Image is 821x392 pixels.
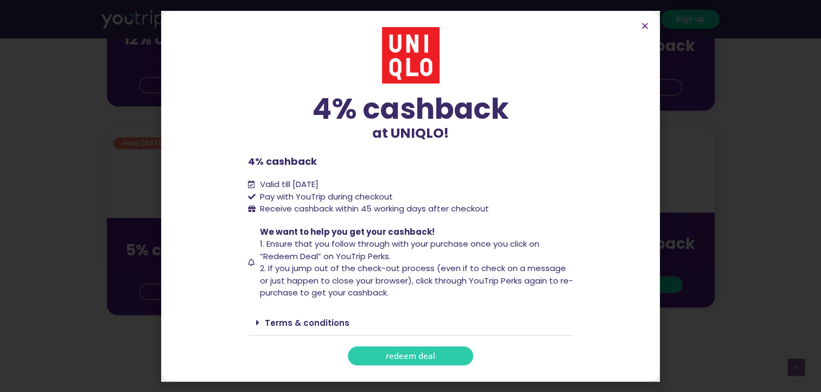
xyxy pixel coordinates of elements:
[260,238,539,262] span: 1. Ensure that you follow through with your purchase once you click on “Redeem Deal” on YouTrip P...
[257,191,393,203] span: Pay with YouTrip during checkout
[248,94,574,123] div: 4% cashback
[248,310,574,336] div: Terms & conditions
[260,262,573,298] span: 2. If you jump out of the check-out process (even if to check on a message or just happen to clos...
[260,178,319,190] span: Valid till [DATE]
[248,94,574,144] div: at UNIQLO!
[260,226,435,237] span: We want to help you get your cashback!
[260,203,489,214] span: Receive cashback within 45 working days after checkout
[641,22,649,30] a: Close
[348,346,473,365] a: redeem deal
[248,154,574,169] p: 4% cashback
[265,317,349,329] a: Terms & conditions
[386,352,435,360] span: redeem deal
